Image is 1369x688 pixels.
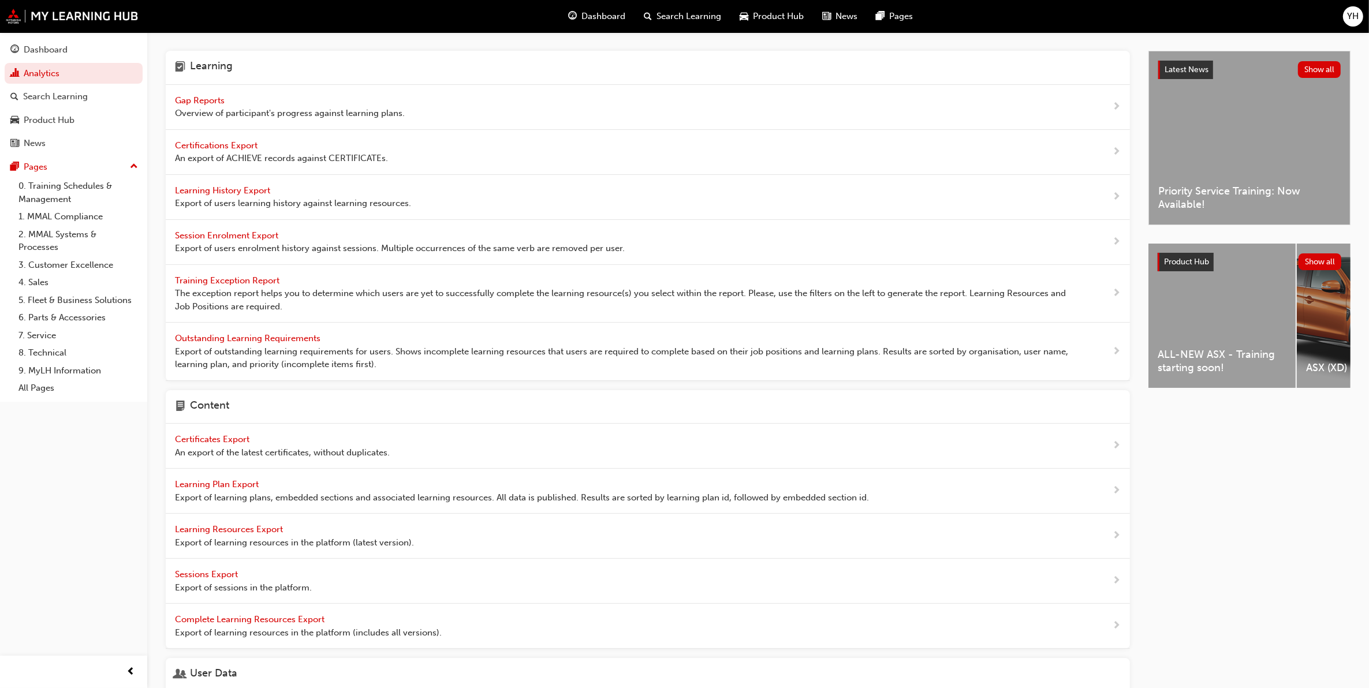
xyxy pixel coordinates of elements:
[10,162,19,173] span: pages-icon
[166,604,1130,649] a: Complete Learning Resources Export Export of learning resources in the platform (includes all ver...
[731,5,814,28] a: car-iconProduct Hub
[166,424,1130,469] a: Certificates Export An export of the latest certificates, without duplicates.next-icon
[175,345,1075,371] span: Export of outstanding learning requirements for users. Shows incomplete learning resources that u...
[24,160,47,174] div: Pages
[5,63,143,84] a: Analytics
[1112,619,1121,633] span: next-icon
[1164,257,1209,267] span: Product Hub
[23,90,88,103] div: Search Learning
[5,156,143,178] button: Pages
[175,95,227,106] span: Gap Reports
[175,446,390,459] span: An export of the latest certificates, without duplicates.
[10,69,19,79] span: chart-icon
[1298,61,1341,78] button: Show all
[175,524,285,534] span: Learning Resources Export
[890,10,913,23] span: Pages
[175,230,281,241] span: Session Enrolment Export
[175,185,273,196] span: Learning History Export
[130,159,138,174] span: up-icon
[1112,484,1121,498] span: next-icon
[569,9,577,24] span: guage-icon
[10,92,18,102] span: search-icon
[166,469,1130,514] a: Learning Plan Export Export of learning plans, embedded sections and associated learning resource...
[24,114,74,127] div: Product Hub
[166,265,1130,323] a: Training Exception Report The exception report helps you to determine which users are yet to succ...
[166,130,1130,175] a: Certifications Export An export of ACHIEVE records against CERTIFICATEs.next-icon
[559,5,635,28] a: guage-iconDashboard
[14,344,143,362] a: 8. Technical
[5,39,143,61] a: Dashboard
[1158,348,1286,374] span: ALL-NEW ASX - Training starting soon!
[1112,439,1121,453] span: next-icon
[14,362,143,380] a: 9. MyLH Information
[1148,244,1296,388] a: ALL-NEW ASX - Training starting soon!
[166,559,1130,604] a: Sessions Export Export of sessions in the platform.next-icon
[1158,253,1341,271] a: Product HubShow all
[14,177,143,208] a: 0. Training Schedules & Management
[175,479,261,489] span: Learning Plan Export
[14,327,143,345] a: 7. Service
[582,10,626,23] span: Dashboard
[24,43,68,57] div: Dashboard
[5,110,143,131] a: Product Hub
[175,434,252,444] span: Certificates Export
[175,614,327,625] span: Complete Learning Resources Export
[166,85,1130,130] a: Gap Reports Overview of participant's progress against learning plans.next-icon
[14,379,143,397] a: All Pages
[5,133,143,154] a: News
[635,5,731,28] a: search-iconSearch Learning
[175,626,442,640] span: Export of learning resources in the platform (includes all versions).
[166,175,1130,220] a: Learning History Export Export of users learning history against learning resources.next-icon
[876,9,885,24] span: pages-icon
[1112,100,1121,114] span: next-icon
[175,491,869,504] span: Export of learning plans, embedded sections and associated learning resources. All data is publis...
[10,45,19,55] span: guage-icon
[1148,51,1351,225] a: Latest NewsShow allPriority Service Training: Now Available!
[127,665,136,679] span: prev-icon
[6,9,139,24] img: mmal
[166,323,1130,381] a: Outstanding Learning Requirements Export of outstanding learning requirements for users. Shows in...
[175,287,1075,313] span: The exception report helps you to determine which users are yet to successfully complete the lear...
[175,569,240,579] span: Sessions Export
[753,10,804,23] span: Product Hub
[175,667,185,682] span: user-icon
[1158,61,1341,79] a: Latest NewsShow all
[1112,345,1121,359] span: next-icon
[5,37,143,156] button: DashboardAnalyticsSearch LearningProduct HubNews
[823,9,831,24] span: news-icon
[1165,65,1208,74] span: Latest News
[190,667,237,682] h4: User Data
[1299,253,1342,270] button: Show all
[14,274,143,291] a: 4. Sales
[190,60,233,75] h4: Learning
[1112,286,1121,301] span: next-icon
[657,10,722,23] span: Search Learning
[10,139,19,149] span: news-icon
[1112,235,1121,249] span: next-icon
[175,536,414,549] span: Export of learning resources in the platform (latest version).
[190,399,229,414] h4: Content
[175,581,312,594] span: Export of sessions in the platform.
[1112,145,1121,159] span: next-icon
[1112,190,1121,204] span: next-icon
[24,137,46,150] div: News
[14,309,143,327] a: 6. Parts & Accessories
[175,275,282,286] span: Training Exception Report
[175,152,388,165] span: An export of ACHIEVE records against CERTIFICATEs.
[5,86,143,107] a: Search Learning
[175,242,625,255] span: Export of users enrolment history against sessions. Multiple occurrences of the same verb are rem...
[175,399,185,414] span: page-icon
[166,514,1130,559] a: Learning Resources Export Export of learning resources in the platform (latest version).next-icon
[175,60,185,75] span: learning-icon
[175,333,323,343] span: Outstanding Learning Requirements
[14,226,143,256] a: 2. MMAL Systems & Processes
[1343,6,1363,27] button: YH
[1112,574,1121,588] span: next-icon
[14,256,143,274] a: 3. Customer Excellence
[867,5,923,28] a: pages-iconPages
[14,291,143,309] a: 5. Fleet & Business Solutions
[175,140,260,151] span: Certifications Export
[10,115,19,126] span: car-icon
[644,9,652,24] span: search-icon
